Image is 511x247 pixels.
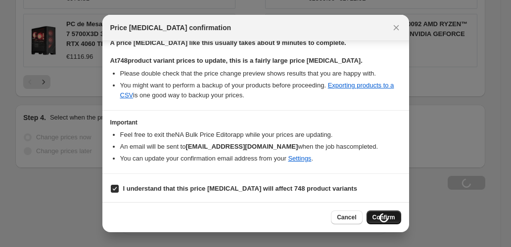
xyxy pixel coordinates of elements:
b: A price [MEDICAL_DATA] like this usually takes about 9 minutes to complete. [110,39,346,46]
b: I understand that this price [MEDICAL_DATA] will affect 748 product variants [123,185,357,192]
b: At 748 product variant prices to update, this is a fairly large price [MEDICAL_DATA]. [110,57,363,64]
h3: Important [110,119,401,126]
button: Cancel [331,210,362,224]
button: Close [389,21,403,35]
a: Settings [288,155,311,162]
b: [EMAIL_ADDRESS][DOMAIN_NAME] [186,143,298,150]
li: Please double check that the price change preview shows results that you are happy with. [120,69,401,79]
li: An email will be sent to when the job has completed . [120,142,401,152]
span: Price [MEDICAL_DATA] confirmation [110,23,232,33]
span: Cancel [337,213,356,221]
li: You might want to perform a backup of your products before proceeding. is one good way to backup ... [120,81,401,100]
li: Feel free to exit the NA Bulk Price Editor app while your prices are updating. [120,130,401,140]
li: You can update your confirmation email address from your . [120,154,401,164]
